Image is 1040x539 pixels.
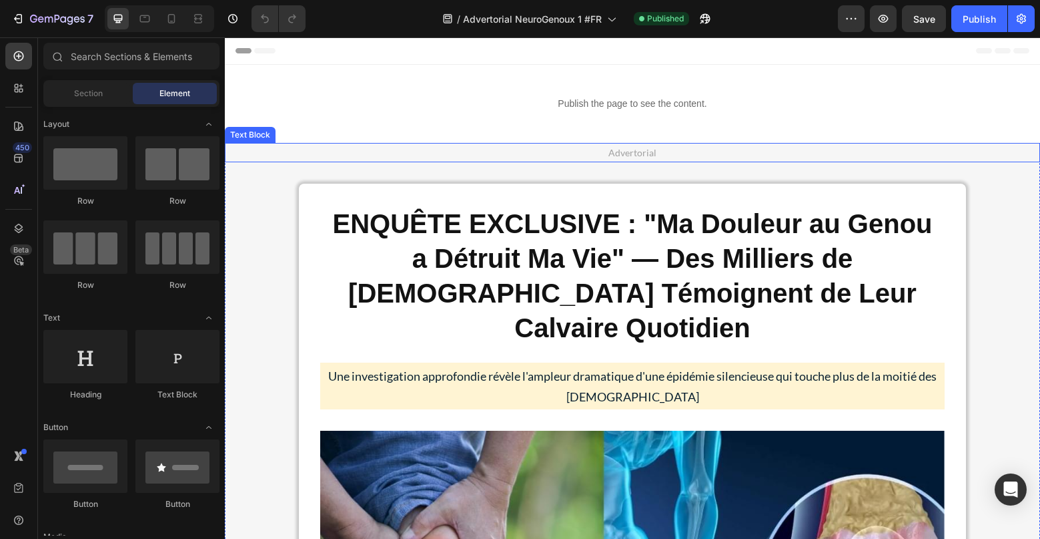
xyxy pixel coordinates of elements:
[951,5,1007,32] button: Publish
[74,87,103,100] span: Section
[43,118,69,130] span: Layout
[995,474,1027,506] div: Open Intercom Messenger
[43,279,127,291] div: Row
[135,279,219,291] div: Row
[135,498,219,510] div: Button
[13,142,32,153] div: 450
[43,389,127,401] div: Heading
[463,12,602,26] span: Advertorial NeuroGenoux 1 #FR
[198,307,219,329] span: Toggle open
[43,498,127,510] div: Button
[251,5,306,32] div: Undo/Redo
[43,195,127,207] div: Row
[10,244,32,255] div: Beta
[43,43,219,69] input: Search Sections & Elements
[135,389,219,401] div: Text Block
[457,12,460,26] span: /
[198,417,219,438] span: Toggle open
[225,37,1040,539] iframe: Design area
[43,421,68,433] span: Button
[198,114,219,135] span: Toggle open
[87,11,93,27] p: 7
[902,5,946,32] button: Save
[647,13,684,25] span: Published
[963,12,996,26] div: Publish
[5,5,99,32] button: 7
[43,312,60,324] span: Text
[913,13,935,25] span: Save
[135,195,219,207] div: Row
[159,87,190,100] span: Element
